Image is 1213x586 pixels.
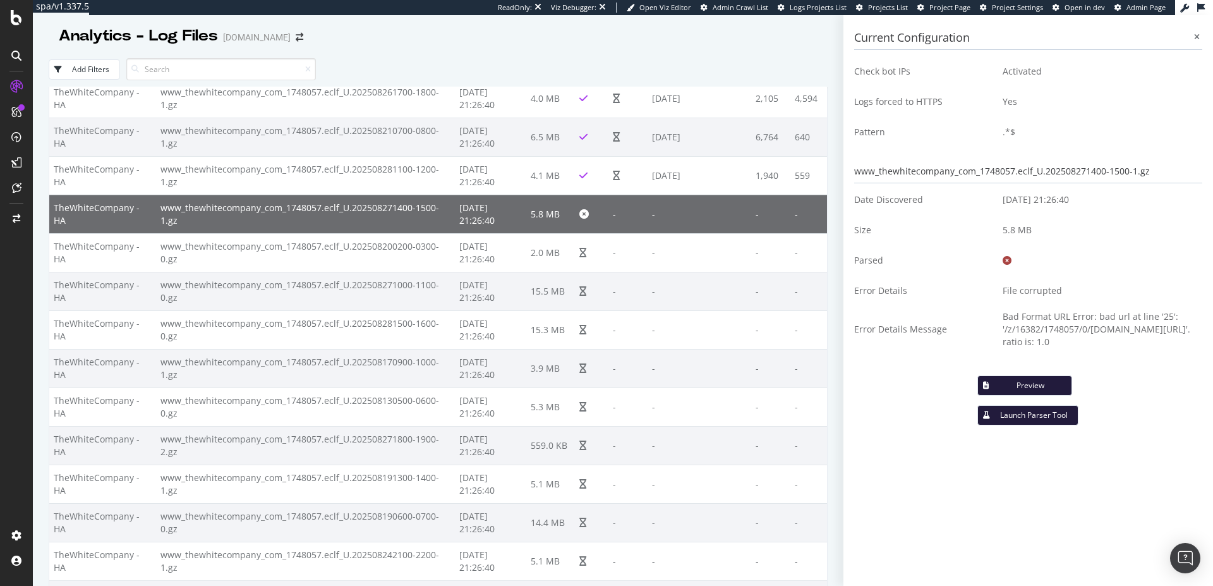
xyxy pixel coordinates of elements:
[608,195,648,233] td: -
[999,380,1061,391] div: Preview
[854,160,1202,183] div: www_thewhitecompany_com_1748057.eclf_U.202508271400-1500-1.gz
[455,272,526,310] td: [DATE] 21:26:40
[455,542,526,580] td: [DATE] 21:26:40
[156,426,455,465] td: www_thewhitecompany_com_1748057.eclf_U.202508271800-1900-2.gz
[751,349,790,388] td: -
[1000,410,1068,420] div: Launch Parser Tool
[993,276,1202,306] td: File corrupted
[59,25,218,47] div: Analytics - Log Files
[526,542,575,580] td: 5.1 MB
[455,233,526,272] td: [DATE] 21:26:40
[648,465,751,503] td: -
[551,3,596,13] div: Viz Debugger:
[49,195,156,233] td: TheWhiteCompany - HA
[526,118,575,156] td: 6.5 MB
[751,426,790,465] td: -
[526,233,575,272] td: 2.0 MB
[713,3,768,12] span: Admin Crawl List
[72,64,109,75] div: Add Filters
[526,503,575,542] td: 14.4 MB
[751,310,790,349] td: -
[1170,543,1200,573] div: Open Intercom Messenger
[929,3,970,12] span: Project Page
[526,388,575,426] td: 5.3 MB
[648,349,751,388] td: -
[49,79,156,118] td: TheWhiteCompany - HA
[156,79,455,118] td: www_thewhitecompany_com_1748057.eclf_U.202508261700-1800-1.gz
[790,465,827,503] td: -
[526,79,575,118] td: 4.0 MB
[49,118,156,156] td: TheWhiteCompany - HA
[526,426,575,465] td: 559.0 KB
[49,233,156,272] td: TheWhiteCompany - HA
[648,79,751,118] td: [DATE]
[977,405,1078,425] button: Launch Parser Tool
[223,31,291,44] div: [DOMAIN_NAME]
[455,426,526,465] td: [DATE] 21:26:40
[608,349,648,388] td: -
[455,349,526,388] td: [DATE] 21:26:40
[648,118,751,156] td: [DATE]
[156,310,455,349] td: www_thewhitecompany_com_1748057.eclf_U.202508281500-1600-0.gz
[627,3,691,13] a: Open Viz Editor
[126,58,316,80] input: Search
[751,388,790,426] td: -
[455,195,526,233] td: [DATE] 21:26:40
[608,233,648,272] td: -
[751,79,790,118] td: 2,105
[751,272,790,310] td: -
[790,310,827,349] td: -
[790,3,847,12] span: Logs Projects List
[751,503,790,542] td: -
[526,156,575,195] td: 4.1 MB
[1126,3,1166,12] span: Admin Page
[648,310,751,349] td: -
[608,388,648,426] td: -
[156,118,455,156] td: www_thewhitecompany_com_1748057.eclf_U.202508210700-0800-1.gz
[156,503,455,542] td: www_thewhitecompany_com_1748057.eclf_U.202508190600-0700-0.gz
[156,272,455,310] td: www_thewhitecompany_com_1748057.eclf_U.202508271000-1100-0.gz
[751,465,790,503] td: -
[977,375,1072,396] button: Preview
[608,426,648,465] td: -
[790,156,827,195] td: 559
[49,465,156,503] td: TheWhiteCompany - HA
[455,118,526,156] td: [DATE] 21:26:40
[1053,3,1105,13] a: Open in dev
[751,156,790,195] td: 1,940
[790,233,827,272] td: -
[49,156,156,195] td: TheWhiteCompany - HA
[648,233,751,272] td: -
[49,59,120,80] button: Add Filters
[608,503,648,542] td: -
[1065,3,1105,12] span: Open in dev
[751,233,790,272] td: -
[751,542,790,580] td: -
[49,349,156,388] td: TheWhiteCompany - HA
[790,195,827,233] td: -
[639,3,691,12] span: Open Viz Editor
[608,272,648,310] td: -
[526,272,575,310] td: 15.5 MB
[854,185,993,215] td: Date Discovered
[648,272,751,310] td: -
[648,503,751,542] td: -
[526,195,575,233] td: 5.8 MB
[455,310,526,349] td: [DATE] 21:26:40
[701,3,768,13] a: Admin Crawl List
[790,542,827,580] td: -
[608,542,648,580] td: -
[49,542,156,580] td: TheWhiteCompany - HA
[455,388,526,426] td: [DATE] 21:26:40
[296,33,303,42] div: arrow-right-arrow-left
[980,3,1043,13] a: Project Settings
[156,388,455,426] td: www_thewhitecompany_com_1748057.eclf_U.202508130500-0600-0.gz
[854,87,993,117] td: Logs forced to HTTPS
[648,426,751,465] td: -
[854,306,993,353] td: Error Details Message
[790,118,827,156] td: 640
[455,465,526,503] td: [DATE] 21:26:40
[498,3,532,13] div: ReadOnly:
[993,56,1202,87] td: Activated
[455,79,526,118] td: [DATE] 21:26:40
